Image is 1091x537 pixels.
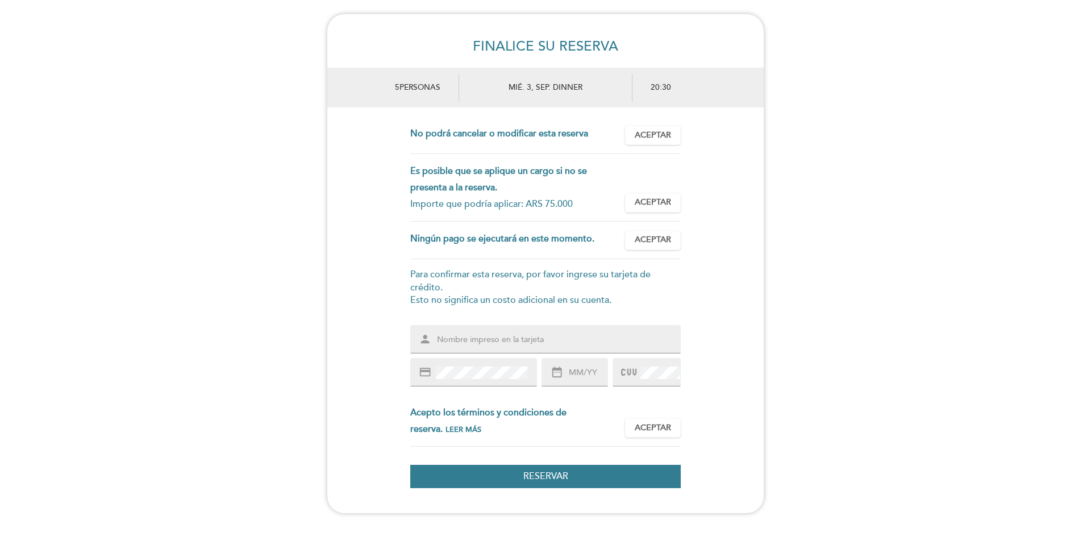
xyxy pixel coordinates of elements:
[410,268,681,307] div: Para confirmar esta reserva, por favor ingrese su tarjeta de crédito. Esto no significa un costo ...
[410,405,625,438] div: Acepto los términos y condiciones de reserva.
[635,197,671,209] span: Aceptar
[410,126,625,145] div: No podrá cancelar o modificar esta reserva
[635,422,671,434] span: Aceptar
[445,425,481,434] span: Leer más
[625,126,681,145] button: Aceptar
[625,231,681,250] button: Aceptar
[410,196,616,213] div: Importe que podría aplicar: ARS 75.000
[419,333,431,345] i: person
[568,367,607,380] input: MM/YY
[340,74,459,102] div: 5
[410,465,681,488] button: Reservar
[635,234,671,246] span: Aceptar
[625,193,681,213] button: Aceptar
[410,163,616,196] div: Es posible que se aplique un cargo si no se presenta a la reserva.
[473,38,618,55] span: FINALICE SU RESERVA
[410,231,625,250] div: Ningún pago se ejecutará en este momento.
[399,82,440,92] span: personas
[419,366,431,378] i: credit_card
[436,334,682,347] input: Nombre impreso en la tarjeta
[635,130,671,141] span: Aceptar
[625,418,681,438] button: Aceptar
[632,74,751,102] div: 20:30
[523,471,568,482] span: Reservar
[551,366,563,378] i: date_range
[459,74,632,102] div: mié. 3, sep. DINNER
